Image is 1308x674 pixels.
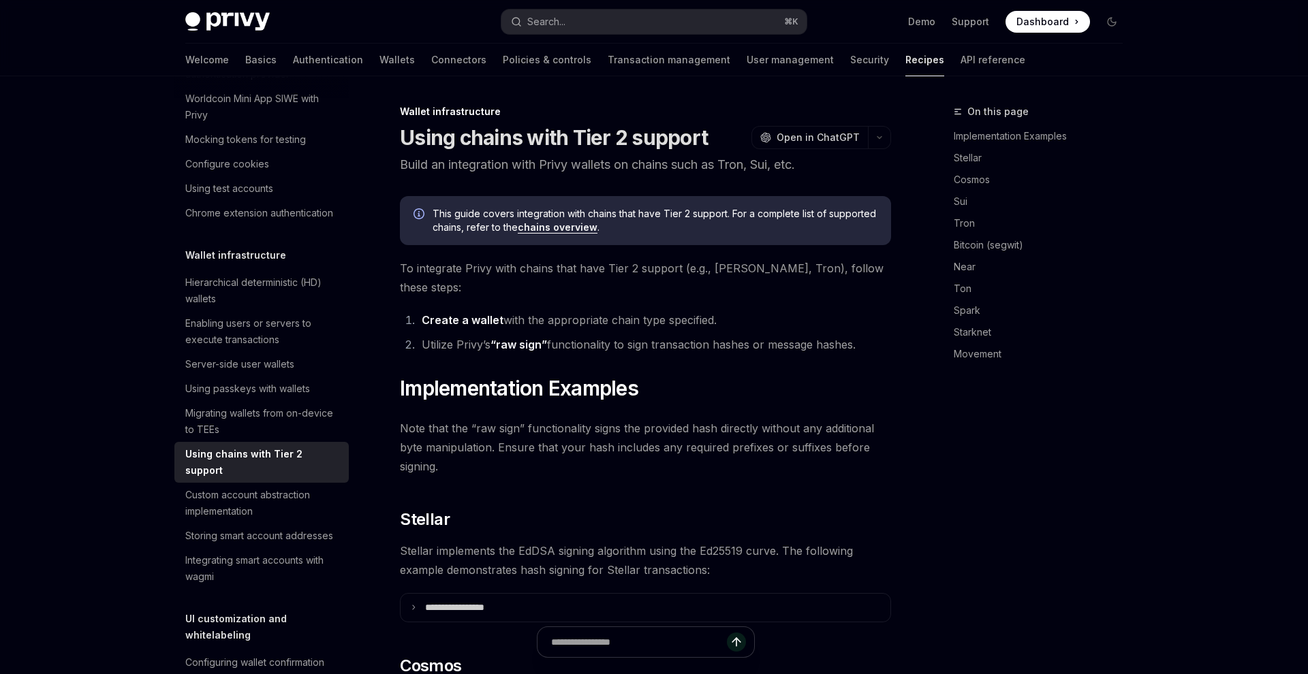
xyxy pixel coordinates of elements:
[850,44,889,76] a: Security
[954,169,1134,191] a: Cosmos
[418,310,891,330] li: with the appropriate chain type specified.
[174,152,349,176] a: Configure cookies
[174,201,349,225] a: Chrome extension authentication
[518,221,597,234] a: chains overview
[400,541,891,579] span: Stellar implements the EdDSA signing algorithm using the Ed25519 curve. The following example dem...
[431,44,486,76] a: Connectors
[174,127,349,152] a: Mocking tokens for testing
[185,180,273,197] div: Using test accounts
[400,509,450,530] span: Stellar
[433,207,877,234] span: This guide covers integration with chains that have Tier 2 support. For a complete list of suppor...
[727,632,746,652] button: Send message
[954,125,1134,147] a: Implementation Examples
[751,126,868,149] button: Open in ChatGPT
[747,44,834,76] a: User management
[490,338,547,352] a: “raw sign”
[174,524,349,548] a: Storing smart account addresses
[551,627,727,657] input: Ask a question...
[908,15,935,29] a: Demo
[174,376,349,401] a: Using passkeys with wallets
[185,247,286,263] h5: Wallet infrastructure
[954,256,1134,278] a: Near
[422,313,503,327] a: Create a wallet
[185,487,341,519] div: Custom account abstraction implementation
[185,131,306,148] div: Mocking tokens for testing
[954,343,1134,365] a: Movement
[414,208,427,222] svg: Info
[174,311,349,352] a: Enabling users or servers to execute transactions
[954,300,1134,321] a: Spark
[418,335,891,354] li: Utilize Privy’s functionality to sign transaction hashes or message hashes.
[174,442,349,483] a: Using chains with Tier 2 support
[400,419,891,476] span: Note that the “raw sign” functionality signs the provided hash directly without any additional by...
[185,528,333,544] div: Storing smart account addresses
[954,212,1134,234] a: Tron
[954,278,1134,300] a: Ton
[185,205,333,221] div: Chrome extension authentication
[954,147,1134,169] a: Stellar
[400,259,891,297] span: To integrate Privy with chains that have Tier 2 support (e.g., [PERSON_NAME], Tron), follow these...
[185,156,269,172] div: Configure cookies
[185,405,341,438] div: Migrating wallets from on-device to TEEs
[174,270,349,311] a: Hierarchical deterministic (HD) wallets
[185,315,341,348] div: Enabling users or servers to execute transactions
[1006,11,1090,33] a: Dashboard
[185,12,270,31] img: dark logo
[954,234,1134,256] a: Bitcoin (segwit)
[400,155,891,174] p: Build an integration with Privy wallets on chains such as Tron, Sui, etc.
[174,352,349,376] a: Server-side user wallets
[784,16,798,27] span: ⌘ K
[245,44,277,76] a: Basics
[954,321,1134,343] a: Starknet
[400,105,891,118] div: Wallet infrastructure
[400,125,708,150] h1: Using chains with Tier 2 support
[379,44,415,76] a: Wallets
[174,86,349,127] a: Worldcoin Mini App SIWE with Privy
[961,44,1025,76] a: API reference
[777,131,860,144] span: Open in ChatGPT
[501,10,807,34] button: Search...⌘K
[527,14,565,30] div: Search...
[174,483,349,524] a: Custom account abstraction implementation
[174,548,349,589] a: Integrating smart accounts with wagmi
[608,44,730,76] a: Transaction management
[185,552,341,585] div: Integrating smart accounts with wagmi
[967,103,1029,120] span: On this page
[905,44,944,76] a: Recipes
[1101,11,1123,33] button: Toggle dark mode
[185,381,310,397] div: Using passkeys with wallets
[185,611,349,643] h5: UI customization and whitelabeling
[174,401,349,442] a: Migrating wallets from on-device to TEEs
[185,356,294,372] div: Server-side user wallets
[185,44,229,76] a: Welcome
[954,191,1134,212] a: Sui
[400,376,638,400] span: Implementation Examples
[952,15,989,29] a: Support
[174,176,349,201] a: Using test accounts
[185,274,341,307] div: Hierarchical deterministic (HD) wallets
[503,44,591,76] a: Policies & controls
[1016,15,1069,29] span: Dashboard
[185,91,341,123] div: Worldcoin Mini App SIWE with Privy
[185,446,341,479] div: Using chains with Tier 2 support
[293,44,363,76] a: Authentication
